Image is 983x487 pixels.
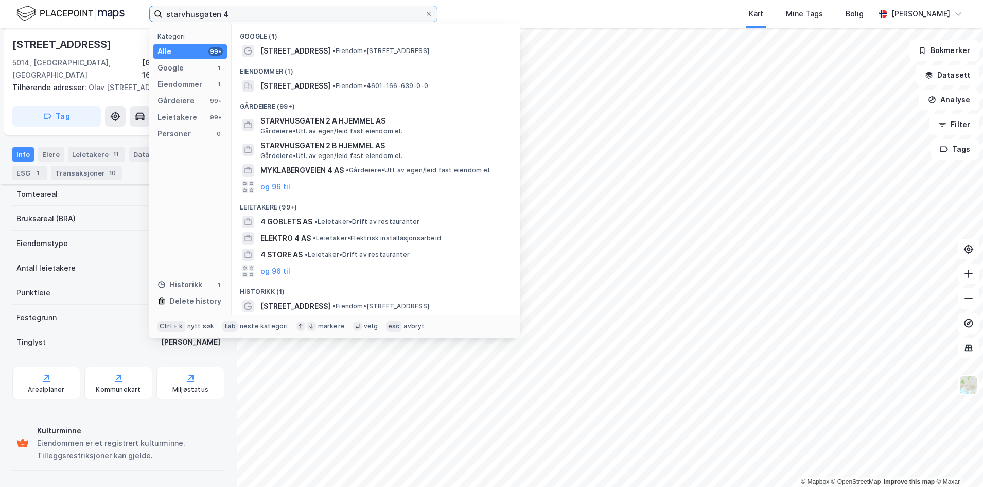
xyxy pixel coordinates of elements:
[260,216,312,228] span: 4 GOBLETS AS
[260,300,330,312] span: [STREET_ADDRESS]
[240,322,288,331] div: neste kategori
[314,218,419,226] span: Leietaker • Drift av restauranter
[884,478,935,485] a: Improve this map
[142,57,224,81] div: [GEOGRAPHIC_DATA], 166/639
[12,57,142,81] div: 5014, [GEOGRAPHIC_DATA], [GEOGRAPHIC_DATA]
[16,188,58,200] div: Tomteareal
[222,321,238,332] div: tab
[232,24,520,43] div: Google (1)
[51,166,122,180] div: Transaksjoner
[260,80,330,92] span: [STREET_ADDRESS]
[364,322,378,331] div: velg
[305,251,410,259] span: Leietaker • Drift av restauranter
[260,127,402,135] span: Gårdeiere • Utl. av egen/leid fast eiendom el.
[749,8,763,20] div: Kart
[318,322,345,331] div: markere
[931,139,979,160] button: Tags
[332,82,336,90] span: •
[916,65,979,85] button: Datasett
[260,140,507,152] span: STARVHUSGATEN 2 B HJEMMEL AS
[801,478,829,485] a: Mapbox
[232,59,520,78] div: Eiendommer (1)
[161,336,220,349] div: [PERSON_NAME]
[260,152,402,160] span: Gårdeiere • Utl. av egen/leid fast eiendom el.
[111,149,121,160] div: 11
[932,438,983,487] iframe: Chat Widget
[16,213,76,225] div: Bruksareal (BRA)
[162,6,425,22] input: Søk på adresse, matrikkel, gårdeiere, leietakere eller personer
[96,386,141,394] div: Kommunekart
[129,147,180,162] div: Datasett
[332,302,336,310] span: •
[215,281,223,289] div: 1
[346,166,491,175] span: Gårdeiere • Utl. av egen/leid fast eiendom el.
[16,336,46,349] div: Tinglyst
[208,97,223,105] div: 99+
[959,375,978,395] img: Z
[187,322,215,331] div: nytt søk
[932,438,983,487] div: Kontrollprogram for chat
[157,279,202,291] div: Historikk
[12,106,101,127] button: Tag
[37,437,220,462] div: Eiendommen er et registrert kulturminne. Tilleggsrestriksjoner kan gjelde.
[157,78,202,91] div: Eiendommer
[332,302,429,310] span: Eiendom • [STREET_ADDRESS]
[215,64,223,72] div: 1
[28,386,64,394] div: Arealplaner
[170,295,221,307] div: Delete history
[846,8,864,20] div: Bolig
[157,45,171,58] div: Alle
[157,95,195,107] div: Gårdeiere
[32,168,43,178] div: 1
[12,166,47,180] div: ESG
[332,82,428,90] span: Eiendom • 4601-166-639-0-0
[314,218,318,225] span: •
[346,166,349,174] span: •
[232,195,520,214] div: Leietakere (99+)
[313,234,316,242] span: •
[107,168,118,178] div: 10
[929,114,979,135] button: Filter
[332,47,429,55] span: Eiendom • [STREET_ADDRESS]
[403,322,425,331] div: avbryt
[232,280,520,298] div: Historikk (1)
[786,8,823,20] div: Mine Tags
[332,47,336,55] span: •
[16,287,50,299] div: Punktleie
[12,83,89,92] span: Tilhørende adresser:
[157,62,184,74] div: Google
[919,90,979,110] button: Analyse
[16,5,125,23] img: logo.f888ab2527a4732fd821a326f86c7f29.svg
[37,425,220,437] div: Kulturminne
[313,234,441,242] span: Leietaker • Elektrisk installasjonsarbeid
[38,147,64,162] div: Eiere
[232,94,520,113] div: Gårdeiere (99+)
[208,113,223,121] div: 99+
[891,8,950,20] div: [PERSON_NAME]
[305,251,308,258] span: •
[215,130,223,138] div: 0
[260,249,303,261] span: 4 STORE AS
[909,40,979,61] button: Bokmerker
[208,47,223,56] div: 99+
[157,128,191,140] div: Personer
[260,181,290,193] button: og 96 til
[16,311,57,324] div: Festegrunn
[16,237,68,250] div: Eiendomstype
[12,81,216,94] div: Olav [STREET_ADDRESS]
[157,32,227,40] div: Kategori
[172,386,208,394] div: Miljøstatus
[16,262,76,274] div: Antall leietakere
[12,36,113,53] div: [STREET_ADDRESS]
[215,80,223,89] div: 1
[260,232,311,245] span: ELEKTRO 4 AS
[831,478,881,485] a: OpenStreetMap
[386,321,402,332] div: esc
[157,321,185,332] div: Ctrl + k
[12,147,34,162] div: Info
[260,164,344,177] span: MYKLABERGVEIEN 4 AS
[260,265,290,277] button: og 96 til
[260,115,507,127] span: STARVHUSGATEN 2 A HJEMMEL AS
[260,45,330,57] span: [STREET_ADDRESS]
[157,111,197,124] div: Leietakere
